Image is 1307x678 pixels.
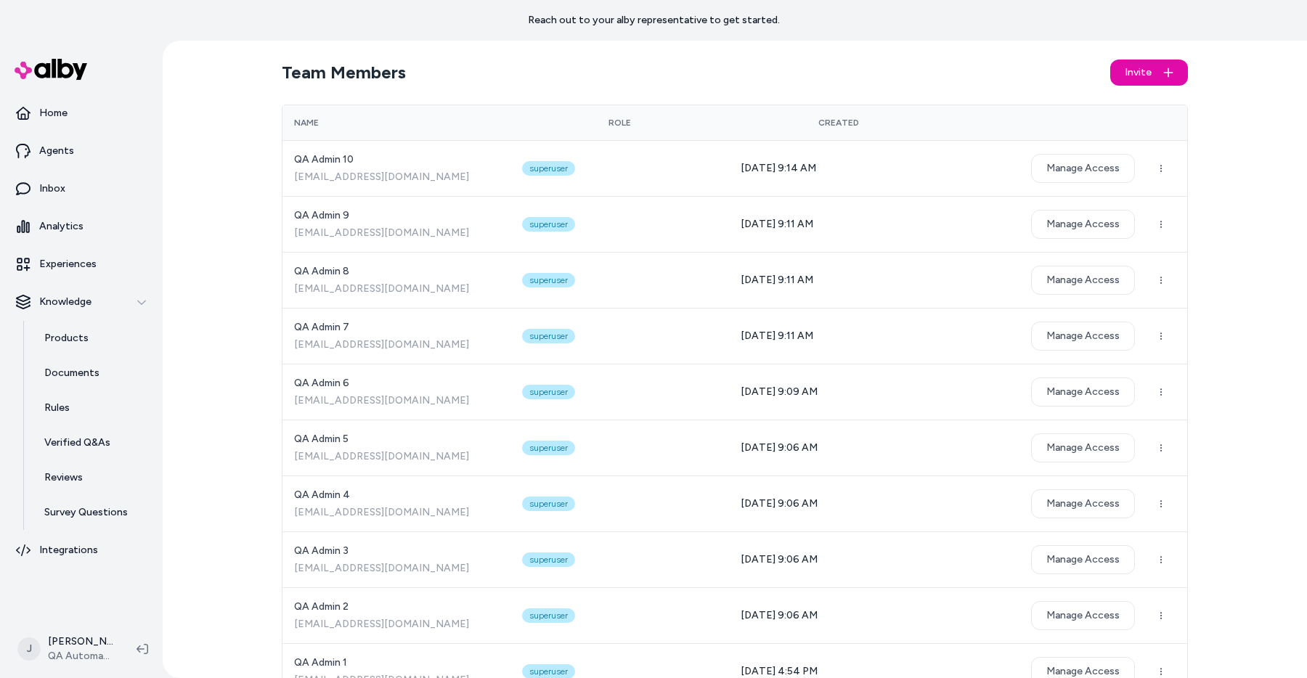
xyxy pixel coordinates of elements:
span: QA Admin 3 [294,544,499,558]
p: Integrations [39,543,98,557]
button: Invite [1110,60,1188,86]
div: superuser [522,385,575,399]
div: Role [522,117,717,128]
button: Manage Access [1031,266,1135,295]
button: Manage Access [1031,545,1135,574]
a: Integrations [6,533,157,568]
div: superuser [522,273,575,287]
button: Knowledge [6,285,157,319]
button: Manage Access [1031,433,1135,462]
a: Documents [30,356,157,391]
button: J[PERSON_NAME]QA Automation 1 [9,626,125,672]
a: Home [6,96,157,131]
p: Reach out to your alby representative to get started. [528,13,780,28]
span: [DATE] 9:06 AM [741,609,818,621]
p: Home [39,106,68,121]
button: Manage Access [1031,154,1135,183]
span: [DATE] 9:11 AM [741,274,813,286]
div: superuser [522,497,575,511]
span: [DATE] 4:54 PM [741,665,818,677]
a: Verified Q&As [30,425,157,460]
p: [PERSON_NAME] [48,634,113,649]
p: Agents [39,144,74,158]
button: Manage Access [1031,489,1135,518]
span: [EMAIL_ADDRESS][DOMAIN_NAME] [294,505,499,520]
span: [EMAIL_ADDRESS][DOMAIN_NAME] [294,282,499,296]
img: alby Logo [15,59,87,80]
button: Manage Access [1031,210,1135,239]
p: Documents [44,366,99,380]
div: superuser [522,552,575,567]
a: Analytics [6,209,157,244]
p: Analytics [39,219,84,234]
div: superuser [522,608,575,623]
div: Name [294,117,499,128]
span: QA Admin 10 [294,152,499,167]
p: Survey Questions [44,505,128,520]
span: QA Admin 9 [294,208,499,223]
a: Inbox [6,171,157,206]
span: [EMAIL_ADDRESS][DOMAIN_NAME] [294,449,499,464]
span: QA Admin 8 [294,264,499,279]
span: [EMAIL_ADDRESS][DOMAIN_NAME] [294,393,499,408]
span: [DATE] 9:09 AM [741,385,818,398]
span: QA Admin 2 [294,600,499,614]
span: [DATE] 9:14 AM [741,162,816,174]
span: QA Admin 6 [294,376,499,391]
p: Products [44,331,89,346]
p: Knowledge [39,295,91,309]
span: [DATE] 9:06 AM [741,553,818,565]
span: [DATE] 9:06 AM [741,441,818,454]
p: Experiences [39,257,97,271]
span: [DATE] 9:06 AM [741,497,818,510]
span: QA Admin 5 [294,432,499,446]
button: Manage Access [1031,601,1135,630]
div: superuser [522,217,575,232]
span: Invite [1125,65,1152,80]
div: superuser [522,441,575,455]
button: Manage Access [1031,377,1135,407]
div: superuser [522,329,575,343]
p: Reviews [44,470,83,485]
a: Agents [6,134,157,168]
a: Reviews [30,460,157,495]
a: Experiences [6,247,157,282]
button: Manage Access [1031,322,1135,351]
span: [EMAIL_ADDRESS][DOMAIN_NAME] [294,170,499,184]
span: [EMAIL_ADDRESS][DOMAIN_NAME] [294,561,499,576]
span: QA Admin 4 [294,488,499,502]
a: Survey Questions [30,495,157,530]
p: Verified Q&As [44,436,110,450]
a: Products [30,321,157,356]
div: superuser [522,161,575,176]
span: [DATE] 9:11 AM [741,218,813,230]
span: QA Automation 1 [48,649,113,663]
h2: Team Members [282,61,406,84]
span: [EMAIL_ADDRESS][DOMAIN_NAME] [294,226,499,240]
span: [EMAIL_ADDRESS][DOMAIN_NAME] [294,617,499,632]
p: Rules [44,401,70,415]
span: J [17,637,41,661]
span: QA Admin 7 [294,320,499,335]
div: Created [741,117,936,128]
span: QA Admin 1 [294,655,499,670]
span: [DATE] 9:11 AM [741,330,813,342]
a: Rules [30,391,157,425]
span: [EMAIL_ADDRESS][DOMAIN_NAME] [294,338,499,352]
p: Inbox [39,181,65,196]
